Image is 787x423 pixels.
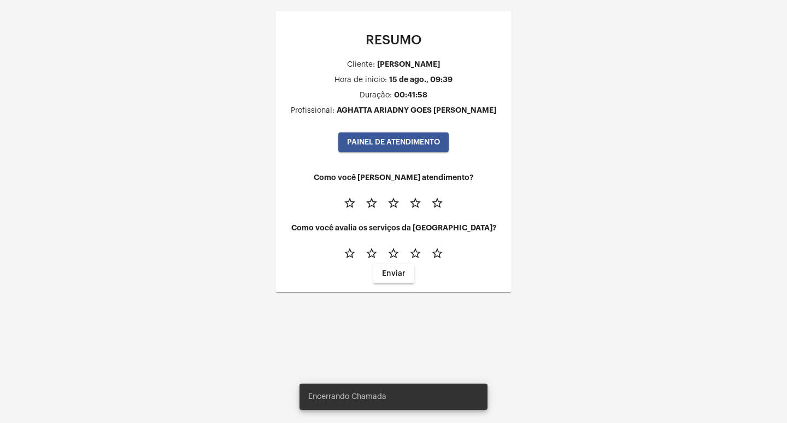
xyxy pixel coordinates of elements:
mat-icon: star_border [387,196,400,210]
mat-icon: star_border [365,247,378,260]
mat-icon: star_border [431,247,444,260]
p: RESUMO [284,33,503,47]
mat-icon: star_border [431,196,444,210]
mat-icon: star_border [365,196,378,210]
div: Cliente: [347,61,375,69]
mat-icon: star_border [409,196,422,210]
span: Enviar [382,270,406,277]
span: Encerrando Chamada [308,391,386,402]
div: 15 de ago., 09:39 [389,76,453,84]
div: Hora de inicio: [334,76,387,84]
span: PAINEL DE ATENDIMENTO [347,138,440,146]
div: AGHATTA ARIADNY GOES [PERSON_NAME] [337,106,496,114]
button: Enviar [373,264,414,283]
div: [PERSON_NAME] [377,60,440,68]
div: 00:41:58 [394,91,427,99]
mat-icon: star_border [343,247,356,260]
div: Duração: [360,91,392,100]
div: Profissional: [291,107,334,115]
h4: Como você [PERSON_NAME] atendimento? [284,173,503,182]
h4: Como você avalia os serviços da [GEOGRAPHIC_DATA]? [284,224,503,232]
mat-icon: star_border [343,196,356,210]
button: PAINEL DE ATENDIMENTO [338,132,449,152]
mat-icon: star_border [387,247,400,260]
mat-icon: star_border [409,247,422,260]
